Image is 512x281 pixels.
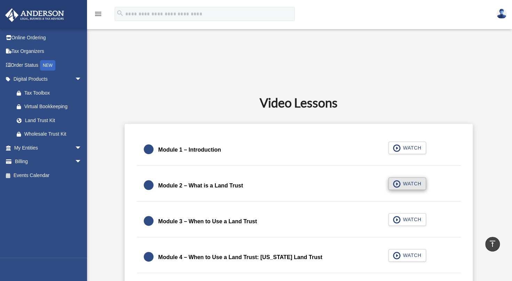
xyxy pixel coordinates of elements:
span: arrow_drop_down [75,141,89,155]
span: WATCH [401,252,421,259]
a: Virtual Bookkeeping [10,100,92,114]
a: Module 1 – Introduction WATCH [144,142,454,158]
h2: Video Lessons [98,94,499,111]
i: search [116,9,124,17]
button: WATCH [388,177,426,190]
i: menu [94,10,102,18]
a: Order StatusNEW [5,58,92,72]
a: Online Ordering [5,31,92,45]
div: Virtual Bookkeeping [24,102,84,111]
a: menu [94,12,102,18]
a: Digital Productsarrow_drop_down [5,72,92,86]
div: Land Trust Kit [24,116,80,125]
div: Wholesale Trust Kit [24,130,84,138]
div: Module 2 – What is a Land Trust [158,181,243,191]
span: arrow_drop_down [75,72,89,87]
div: Tax Toolbox [24,89,84,97]
a: Module 2 – What is a Land Trust WATCH [144,177,454,194]
a: Tax Organizers [5,45,92,58]
a: Land Trust Kit [10,113,89,127]
button: WATCH [388,142,426,154]
a: Events Calendar [5,168,92,182]
a: Billingarrow_drop_down [5,155,92,169]
div: NEW [40,60,55,71]
span: WATCH [401,180,421,187]
div: Module 4 – When to Use a Land Trust: [US_STATE] Land Trust [158,252,322,262]
span: WATCH [401,144,421,151]
div: Module 1 – Introduction [158,145,221,155]
a: Wholesale Trust Kit [10,127,92,141]
img: Anderson Advisors Platinum Portal [3,8,66,22]
span: WATCH [401,216,421,223]
a: Tax Toolbox [10,86,92,100]
a: Module 3 – When to Use a Land Trust WATCH [144,213,454,230]
a: vertical_align_top [485,237,500,251]
button: WATCH [388,213,426,226]
button: WATCH [388,249,426,262]
i: vertical_align_top [488,240,497,248]
div: Module 3 – When to Use a Land Trust [158,217,257,226]
a: My Entitiesarrow_drop_down [5,141,92,155]
img: User Pic [496,9,507,19]
span: arrow_drop_down [75,155,89,169]
a: Module 4 – When to Use a Land Trust: [US_STATE] Land Trust WATCH [144,249,454,266]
